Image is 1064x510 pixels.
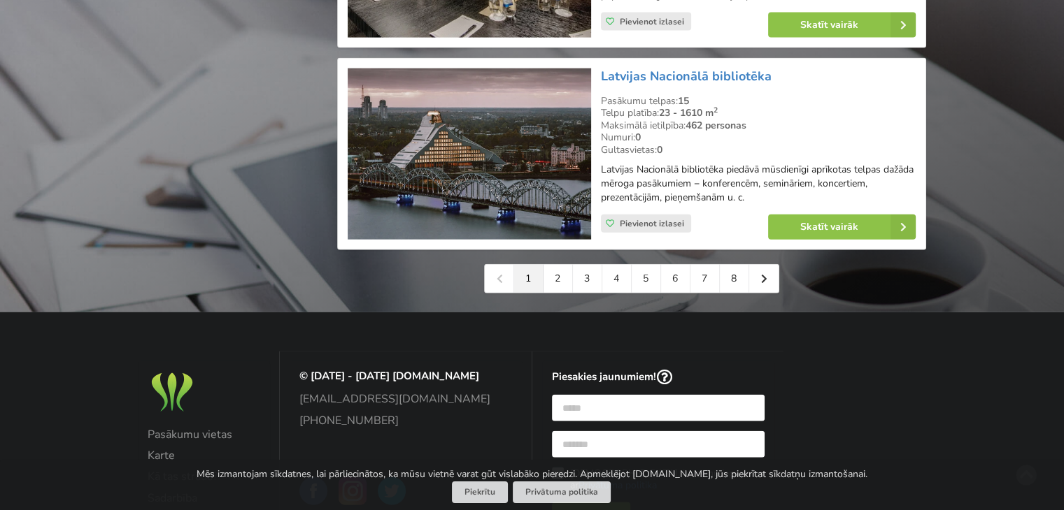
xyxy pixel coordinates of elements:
[514,265,544,293] a: 1
[601,95,916,108] div: Pasākumu telpas:
[601,131,916,144] div: Numuri:
[601,68,772,85] a: Latvijas Nacionālā bibliotēka
[768,13,916,38] a: Skatīt vairāk
[513,481,611,503] a: Privātuma politika
[602,265,632,293] a: 4
[720,265,749,293] a: 8
[348,68,590,240] img: Konferenču centrs | Rīga | Latvijas Nacionālā bibliotēka
[601,144,916,156] div: Gultasvietas:
[148,449,260,462] a: Karte
[768,214,916,240] a: Skatīt vairāk
[657,143,662,156] strong: 0
[678,94,689,108] strong: 15
[601,119,916,132] div: Maksimālā ietilpība:
[452,481,508,503] button: Piekrītu
[661,265,690,293] a: 6
[714,105,718,115] sup: 2
[690,265,720,293] a: 7
[635,131,641,144] strong: 0
[686,119,746,132] strong: 462 personas
[299,370,513,383] p: © [DATE] - [DATE] [DOMAIN_NAME]
[299,414,513,427] a: [PHONE_NUMBER]
[620,16,684,27] span: Pievienot izlasei
[148,428,260,441] a: Pasākumu vietas
[620,218,684,229] span: Pievienot izlasei
[659,106,718,119] strong: 23 - 1610 m
[573,265,602,293] a: 3
[601,107,916,119] div: Telpu platība:
[552,370,765,386] p: Piesakies jaunumiem!
[148,370,197,415] img: Baltic Meeting Rooms
[299,393,513,405] a: [EMAIL_ADDRESS][DOMAIN_NAME]
[544,265,573,293] a: 2
[601,163,916,205] p: Latvijas Nacionālā bibliotēka piedāvā mūsdienīgi aprīkotas telpas dažāda mēroga pasākumiem − konf...
[632,265,661,293] a: 5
